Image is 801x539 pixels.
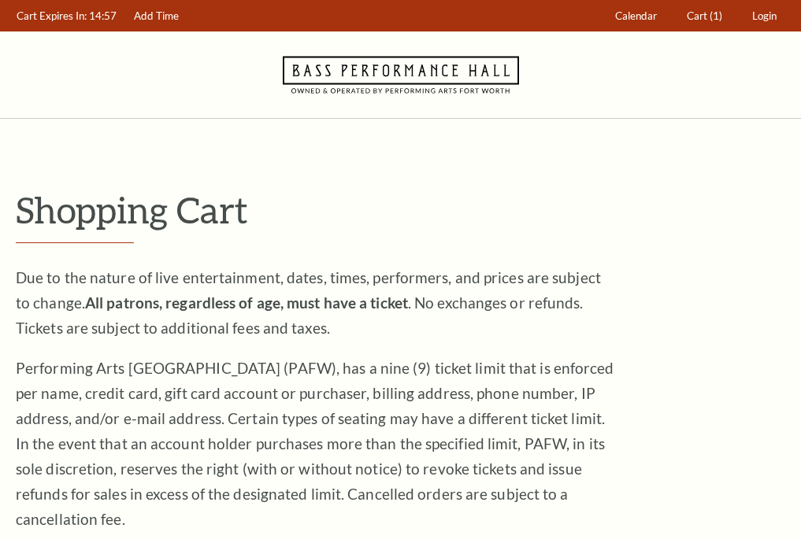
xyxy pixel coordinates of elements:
[608,1,665,31] a: Calendar
[89,9,117,22] span: 14:57
[17,9,87,22] span: Cart Expires In:
[16,190,785,230] p: Shopping Cart
[16,356,614,532] p: Performing Arts [GEOGRAPHIC_DATA] (PAFW), has a nine (9) ticket limit that is enforced per name, ...
[127,1,187,31] a: Add Time
[745,1,784,31] a: Login
[615,9,657,22] span: Calendar
[16,268,601,337] span: Due to the nature of live entertainment, dates, times, performers, and prices are subject to chan...
[687,9,707,22] span: Cart
[710,9,722,22] span: (1)
[85,293,408,312] strong: All patrons, regardless of age, must have a ticket
[752,9,777,22] span: Login
[680,1,730,31] a: Cart (1)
